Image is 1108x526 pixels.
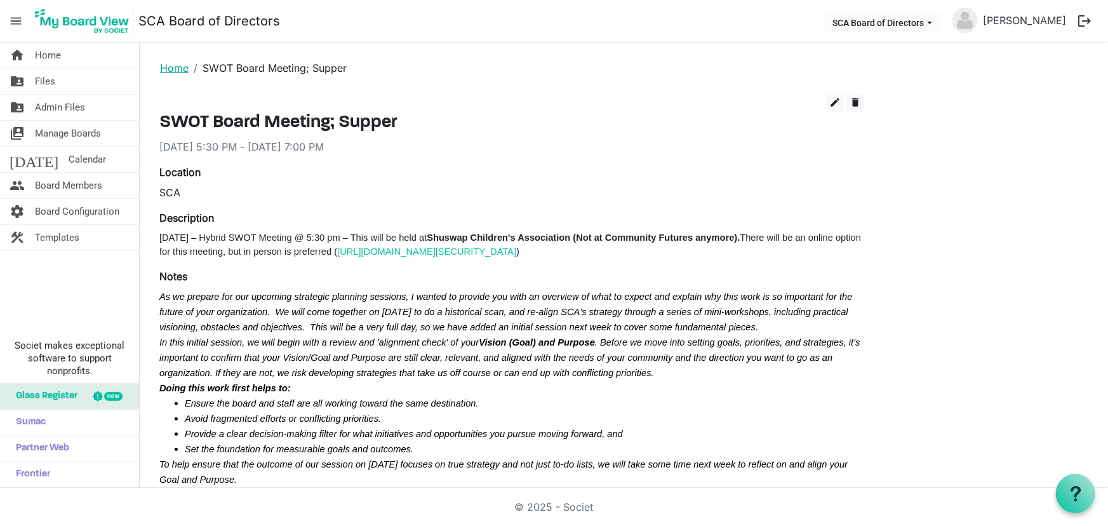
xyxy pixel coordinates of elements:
[10,173,25,198] span: people
[35,173,102,198] span: Board Members
[35,121,101,146] span: Manage Boards
[35,199,119,224] span: Board Configuration
[10,147,58,172] span: [DATE]
[10,121,25,146] span: switch_account
[824,13,940,31] button: SCA Board of Directors dropdownbutton
[10,199,25,224] span: settings
[829,97,841,108] span: edit
[159,292,853,332] span: As we prepare for our upcoming strategic planning sessions, I wanted to provide you with an overv...
[159,337,860,378] span: In this initial session, we will begin with a review and 'alignment check' of your . Before we mo...
[35,69,55,94] span: Files
[952,8,978,33] img: no-profile-picture.svg
[10,462,50,487] span: Frontier
[185,414,381,424] span: Avoid fragmented efforts or conflicting priorities.
[159,139,864,154] div: [DATE] 5:30 PM - [DATE] 7:00 PM
[159,231,864,259] p: [DATE] – Hybrid SWOT Meeting @ 5:30 pm – This will be held at There will be an online option for ...
[69,147,106,172] span: Calendar
[31,5,133,37] img: My Board View Logo
[10,69,25,94] span: folder_shared
[185,444,413,454] span: Set the foundation for measurable goals and outcomes.
[515,501,594,513] a: © 2025 - Societ
[31,5,138,37] a: My Board View Logo
[1071,8,1098,34] button: logout
[35,43,61,68] span: Home
[185,429,623,439] span: Provide a clear decision-making filter for what initiatives and opportunities you pursue moving f...
[185,398,479,408] span: Ensure the board and staff are all working toward the same destination.
[159,269,187,284] label: Notes
[160,62,189,74] a: Home
[159,210,214,226] label: Description
[104,392,123,401] div: new
[850,97,861,108] span: delete
[159,383,291,393] span: Doing this work first helps to:
[10,384,77,409] span: Glass Register
[826,93,844,112] button: edit
[427,233,740,243] b: Shuswap Children's Association (Not at Community Futures anymore).
[337,246,516,257] a: [URL][DOMAIN_NAME][SECURITY_DATA]
[978,8,1071,33] a: [PERSON_NAME]
[159,185,864,200] div: SCA
[35,95,85,120] span: Admin Files
[10,436,69,461] span: Partner Web
[189,60,347,76] li: SWOT Board Meeting; Supper
[10,410,46,435] span: Sumac
[6,339,133,377] span: Societ makes exceptional software to support nonprofits.
[138,8,280,34] a: SCA Board of Directors
[159,459,848,485] span: To help ensure that the outcome of our session on [DATE] focuses on true strategy and not just to...
[4,9,28,33] span: menu
[10,43,25,68] span: home
[35,225,79,250] span: Templates
[10,225,25,250] span: construction
[159,165,201,180] label: Location
[846,93,864,112] button: delete
[159,112,864,134] h3: SWOT Board Meeting; Supper
[10,95,25,120] span: folder_shared
[479,337,595,347] b: Vision (Goal) and Purpose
